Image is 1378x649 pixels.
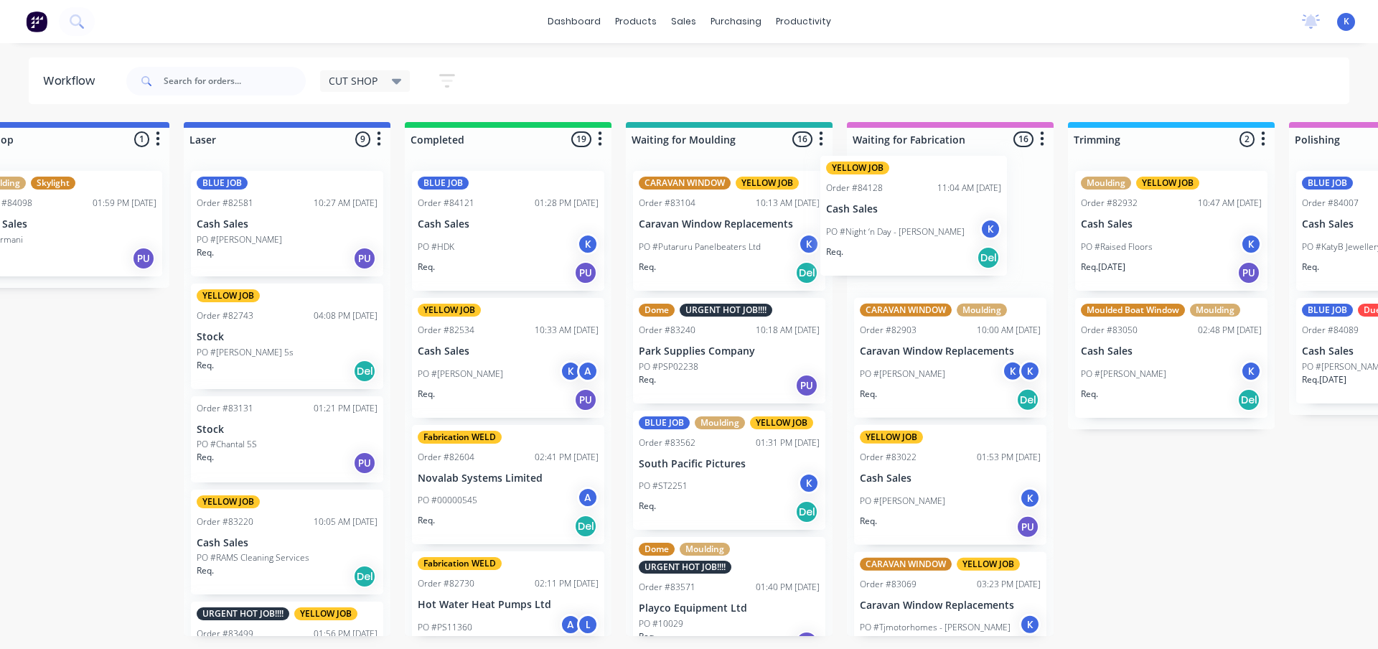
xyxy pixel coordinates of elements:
[769,11,838,32] div: productivity
[1344,15,1349,28] span: K
[540,11,608,32] a: dashboard
[43,73,102,90] div: Workflow
[608,11,664,32] div: products
[664,11,703,32] div: sales
[329,73,378,88] span: CUT SHOP
[26,11,47,32] img: Factory
[703,11,769,32] div: purchasing
[164,67,306,95] input: Search for orders...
